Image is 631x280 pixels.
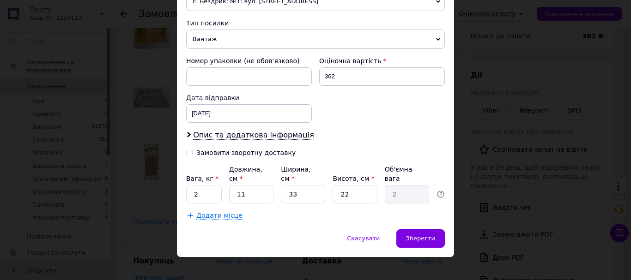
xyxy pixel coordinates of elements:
[186,175,218,182] label: Вага, кг
[186,19,229,27] span: Тип посилки
[186,56,312,66] div: Номер упаковки (не обов'язково)
[186,93,312,102] div: Дата відправки
[319,56,445,66] div: Оціночна вартість
[193,131,314,140] span: Опис та додаткова інформація
[196,212,243,220] span: Додати місце
[186,30,445,49] span: Вантаж
[347,235,380,242] span: Скасувати
[385,165,429,183] div: Об'ємна вага
[281,166,310,182] label: Ширина, см
[333,175,374,182] label: Висота, см
[196,149,296,157] div: Замовити зворотну доставку
[229,166,262,182] label: Довжина, см
[406,235,435,242] span: Зберегти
